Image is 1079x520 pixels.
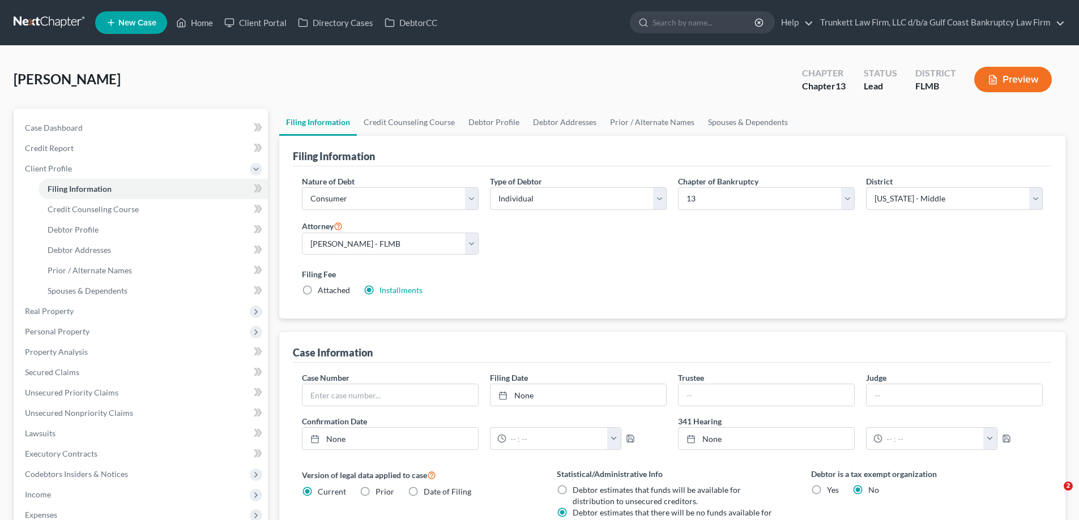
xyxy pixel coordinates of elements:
label: Trustee [678,372,704,384]
span: Spouses & Dependents [48,286,127,295]
div: Filing Information [293,149,375,163]
a: Filing Information [279,109,357,136]
div: FLMB [915,80,956,93]
button: Preview [974,67,1052,92]
label: Filing Date [490,372,528,384]
span: Debtor estimates that funds will be available for distribution to unsecured creditors. [573,485,741,506]
span: Executory Contracts [25,449,97,458]
span: Filing Information [48,184,112,194]
span: Unsecured Priority Claims [25,388,118,397]
label: 341 Hearing [672,415,1048,427]
input: -- : -- [506,428,608,449]
input: Search by name... [652,12,756,33]
span: Prior / Alternate Names [48,265,132,275]
label: Type of Debtor [490,175,542,187]
span: Unsecured Nonpriority Claims [25,408,133,418]
a: Spouses & Dependents [701,109,795,136]
a: DebtorCC [379,12,443,33]
a: Trunkett Law Firm, LLC d/b/a Gulf Coast Bankruptcy Law Firm [814,12,1065,33]
a: None [679,428,854,449]
span: Expenses [25,510,57,519]
a: Client Portal [219,12,292,33]
label: Case Number [302,372,349,384]
div: District [915,67,956,80]
label: Filing Fee [302,268,1043,280]
span: Codebtors Insiders & Notices [25,469,128,479]
label: Chapter of Bankruptcy [678,175,758,187]
input: -- : -- [882,428,984,449]
a: Unsecured Nonpriority Claims [16,403,268,423]
span: Yes [827,485,839,495]
span: Credit Report [25,143,74,153]
span: Client Profile [25,164,72,173]
a: Unsecured Priority Claims [16,383,268,403]
span: 13 [835,80,846,91]
a: Case Dashboard [16,118,268,138]
a: Credit Counseling Course [39,199,268,220]
span: Attached [318,285,350,295]
a: Secured Claims [16,362,268,383]
span: Debtor Addresses [48,245,111,255]
a: None [491,384,666,406]
span: Date of Filing [424,487,471,496]
label: District [866,175,893,187]
a: Help [775,12,813,33]
span: Property Analysis [25,347,88,356]
a: Debtor Profile [39,220,268,240]
a: Directory Cases [292,12,379,33]
span: Real Property [25,306,74,316]
span: New Case [118,19,156,27]
div: Chapter [802,80,846,93]
span: Income [25,489,51,499]
a: Debtor Addresses [526,109,603,136]
a: None [302,428,478,449]
a: Installments [379,285,423,295]
span: Credit Counseling Course [48,204,139,214]
span: [PERSON_NAME] [14,71,121,87]
a: Debtor Addresses [39,240,268,260]
span: Debtor Profile [48,225,99,234]
label: Attorney [302,219,343,233]
a: Credit Counseling Course [357,109,462,136]
span: Secured Claims [25,367,79,377]
a: Prior / Alternate Names [39,260,268,281]
a: Credit Report [16,138,268,158]
span: Current [318,487,346,496]
div: Status [864,67,897,80]
label: Version of legal data applied to case [302,468,534,482]
a: Spouses & Dependents [39,281,268,301]
label: Debtor is a tax exempt organization [811,468,1043,480]
div: Lead [864,80,897,93]
span: Prior [376,487,394,496]
span: No [868,485,879,495]
input: Enter case number... [302,384,478,406]
label: Statistical/Administrative Info [557,468,788,480]
a: Debtor Profile [462,109,526,136]
span: Case Dashboard [25,123,83,132]
div: Case Information [293,346,373,359]
a: Home [170,12,219,33]
label: Judge [866,372,886,384]
label: Confirmation Date [296,415,672,427]
a: Executory Contracts [16,444,268,464]
label: Nature of Debt [302,175,355,187]
input: -- [679,384,854,406]
div: Chapter [802,67,846,80]
a: Prior / Alternate Names [603,109,701,136]
a: Filing Information [39,179,268,199]
span: Personal Property [25,326,89,336]
span: 2 [1064,482,1073,491]
a: Lawsuits [16,423,268,444]
iframe: Intercom live chat [1040,482,1068,509]
input: -- [867,384,1042,406]
a: Property Analysis [16,342,268,362]
span: Lawsuits [25,428,56,438]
